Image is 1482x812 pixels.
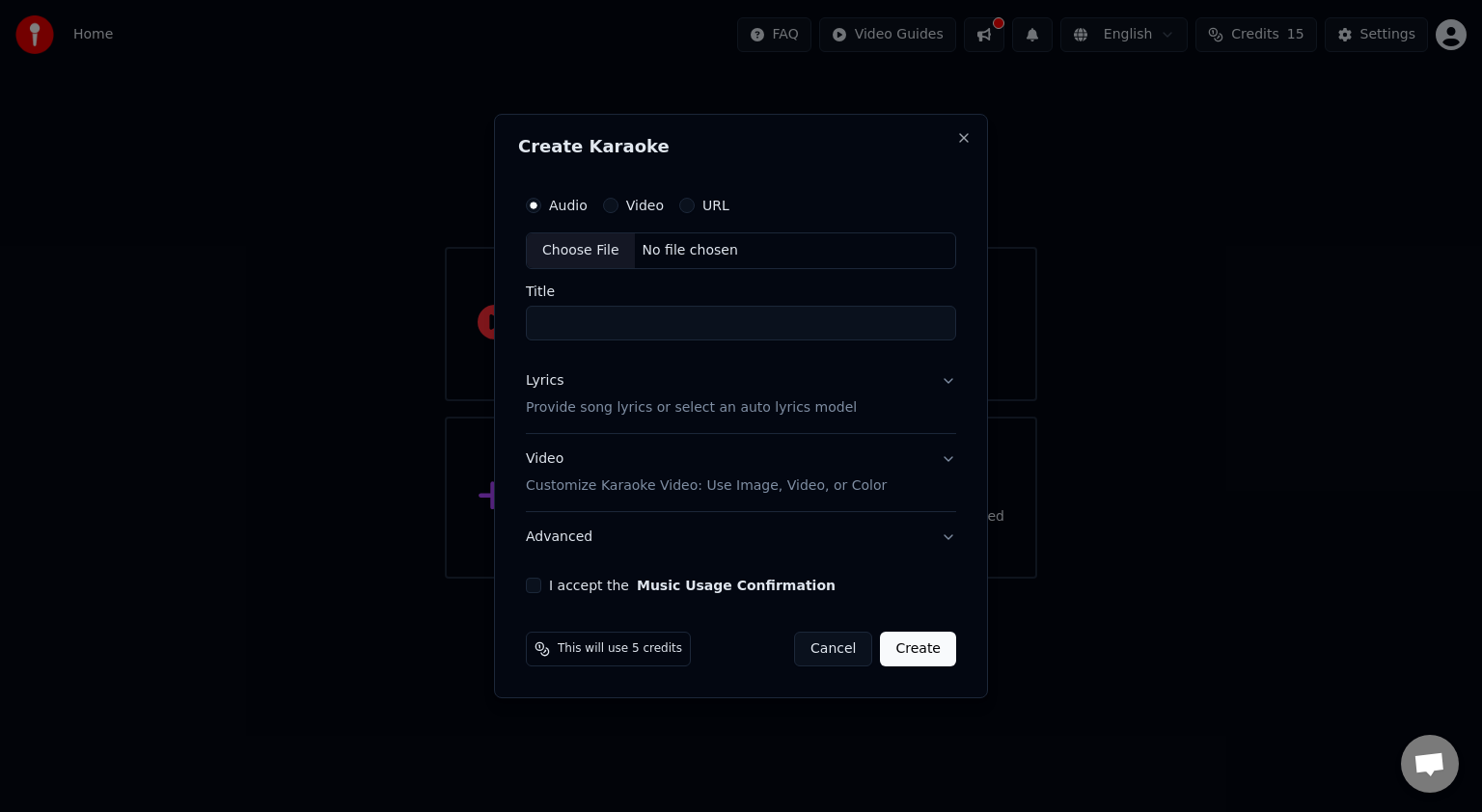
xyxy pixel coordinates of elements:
[549,579,836,592] label: I accept the
[526,398,857,418] p: Provide song lyrics or select an auto lyrics model
[626,199,664,212] label: Video
[637,579,836,592] button: I accept the
[526,371,563,391] div: Lyrics
[527,233,635,268] div: Choose File
[635,241,746,260] div: No file chosen
[549,199,588,212] label: Audio
[880,632,956,666] button: Create
[518,138,964,155] h2: Create Karaoke
[794,632,872,666] button: Cancel
[526,284,956,298] label: Title
[526,476,887,496] p: Customize Karaoke Video: Use Image, Video, or Color
[526,449,887,496] div: Video
[526,434,956,511] button: VideoCustomize Karaoke Video: Use Image, Video, or Color
[558,641,682,657] span: This will use 5 credits
[526,356,956,433] button: LyricsProvide song lyrics or select an auto lyrics model
[702,199,729,212] label: URL
[526,512,956,562] button: Advanced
